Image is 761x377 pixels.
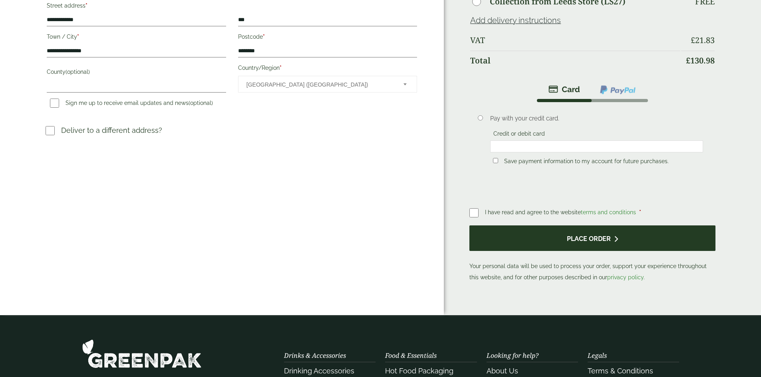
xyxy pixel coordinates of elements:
[490,130,548,139] label: Credit or debit card
[588,367,653,375] a: Terms & Conditions
[189,100,213,106] span: (optional)
[47,100,216,109] label: Sign me up to receive email updates and news
[469,225,715,283] p: Your personal data will be used to process your order, support your experience throughout this we...
[263,34,265,40] abbr: required
[581,209,636,215] a: terms and conditions
[691,35,715,45] bdi: 21.83
[599,85,636,95] img: ppcp-gateway.png
[470,51,680,70] th: Total
[85,2,87,9] abbr: required
[470,31,680,50] th: VAT
[82,339,202,368] img: GreenPak Supplies
[280,65,282,71] abbr: required
[493,143,701,150] iframe: Secure card payment input frame
[487,367,518,375] a: About Us
[691,35,695,45] span: £
[47,31,226,45] label: Town / City
[639,209,641,215] abbr: required
[246,76,393,93] span: United Kingdom (UK)
[485,209,638,215] span: I have read and agree to the website
[490,114,703,123] p: Pay with your credit card.
[47,66,226,80] label: County
[470,16,561,25] a: Add delivery instructions
[50,99,59,108] input: Sign me up to receive email updates and news(optional)
[77,34,79,40] abbr: required
[238,76,417,93] span: Country/Region
[501,158,672,167] label: Save payment information to my account for future purchases.
[469,225,715,251] button: Place order
[607,274,644,280] a: privacy policy
[238,31,417,45] label: Postcode
[385,367,453,375] a: Hot Food Packaging
[686,55,690,66] span: £
[686,55,715,66] bdi: 130.98
[548,85,580,94] img: stripe.png
[61,125,162,136] p: Deliver to a different address?
[238,62,417,76] label: Country/Region
[66,69,90,75] span: (optional)
[284,367,354,375] a: Drinking Accessories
